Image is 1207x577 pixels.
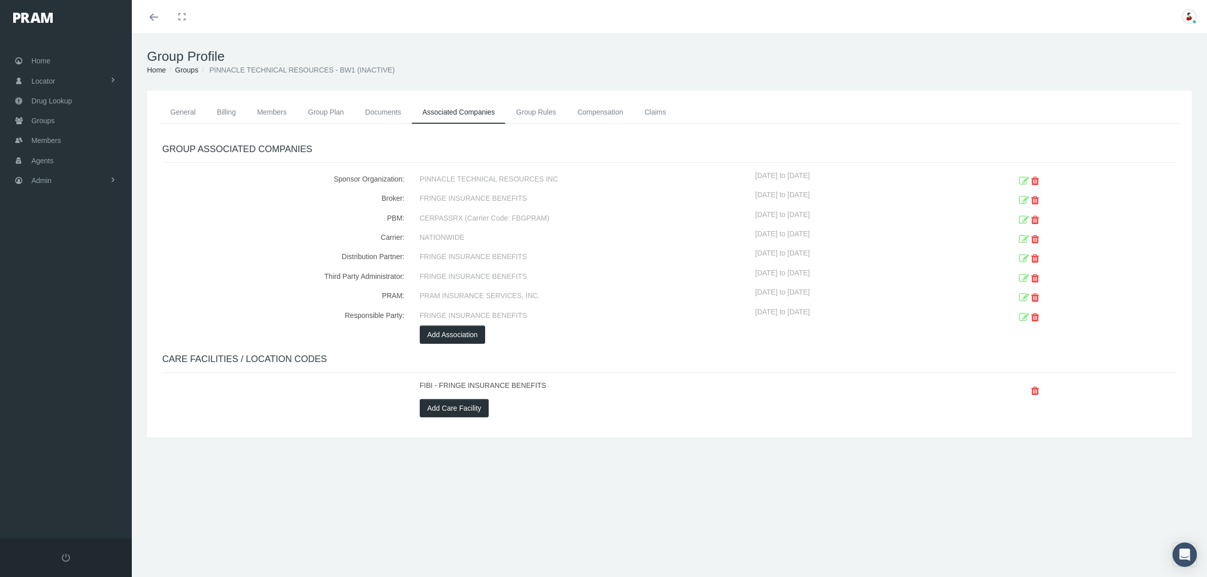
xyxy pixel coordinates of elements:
[31,111,55,130] span: Groups
[634,101,677,123] a: Claims
[755,189,961,208] div: [DATE] to [DATE]
[31,51,50,70] span: Home
[160,101,206,123] a: General
[412,306,755,326] div: FRINGE INSURANCE BENEFITS
[209,66,395,74] span: PINNACLE TECHNICAL RESOURCES - BW1 (INACTIVE)
[31,91,72,111] span: Drug Lookup
[755,247,961,267] div: [DATE] to [DATE]
[1173,543,1197,567] div: Open Intercom Messenger
[13,13,53,23] img: PRAM_20_x_78.png
[412,380,755,399] div: FIBI - FRINGE INSURANCE BENEFITS
[162,144,1177,155] h4: GROUP ASSOCIATED COMPANIES
[420,399,489,417] button: Add Care Facility
[147,49,1192,64] h1: Group Profile
[755,306,961,326] div: [DATE] to [DATE]
[755,209,961,228] div: [DATE] to [DATE]
[755,228,961,247] div: [DATE] to [DATE]
[1182,9,1197,24] img: S_Profile_Picture_701.jpg
[155,286,412,306] div: PRAM:
[155,306,412,326] div: Responsible Party:
[155,267,412,286] div: Third Party Administrator:
[755,286,961,306] div: [DATE] to [DATE]
[31,171,52,190] span: Admin
[155,228,412,247] div: Carrier:
[298,101,355,123] a: Group Plan
[412,189,755,208] div: FRINGE INSURANCE BENEFITS
[755,170,961,189] div: [DATE] to [DATE]
[505,101,567,123] a: Group Rules
[412,209,755,228] div: CERPASSRX (Carrier Code: FBGPRAM)
[155,247,412,267] div: Distribution Partner:
[175,66,198,74] a: Groups
[155,189,412,208] div: Broker:
[147,66,166,74] a: Home
[412,267,755,286] div: FRINGE INSURANCE BENEFITS
[31,71,55,91] span: Locator
[412,286,755,306] div: PRAM INSURANCE SERVICES, INC.
[246,101,297,123] a: Members
[412,170,755,189] div: PINNACLE TECHNICAL RESOURCES INC
[155,170,412,189] div: Sponsor Organization:
[354,101,412,123] a: Documents
[412,228,755,247] div: NATIONWIDE
[567,101,634,123] a: Compensation
[31,151,54,170] span: Agents
[412,101,505,124] a: Associated Companies
[420,326,486,344] button: Add Association
[162,354,1177,365] h4: CARE FACILITIES / LOCATION CODES
[412,247,755,267] div: FRINGE INSURANCE BENEFITS
[155,209,412,228] div: PBM:
[755,267,961,286] div: [DATE] to [DATE]
[31,131,61,150] span: Members
[206,101,246,123] a: Billing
